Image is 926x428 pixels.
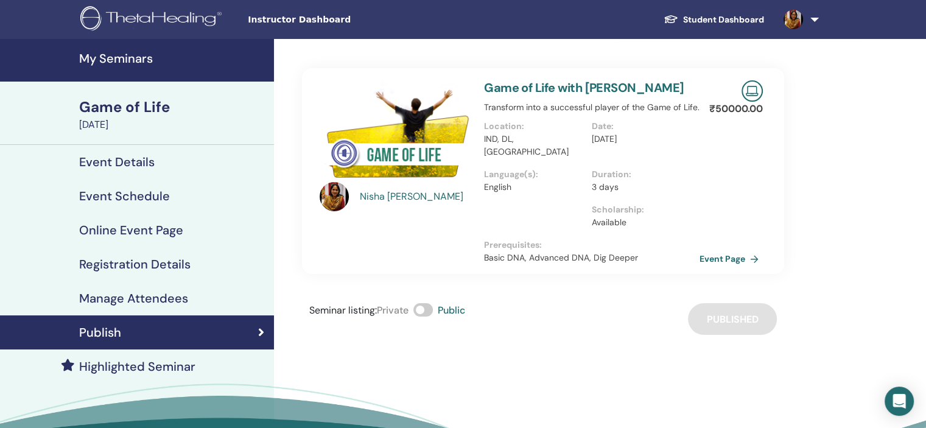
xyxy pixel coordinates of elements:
p: [DATE] [592,133,692,146]
img: default.jpg [320,182,349,211]
div: Game of Life [79,97,267,118]
span: Seminar listing : [309,304,377,317]
p: Available [592,216,692,229]
p: IND, DL, [GEOGRAPHIC_DATA] [484,133,584,158]
img: Game of Life [320,80,469,186]
p: Prerequisites : [484,239,700,251]
p: Basic DNA, Advanced DNA, Dig Deeper [484,251,700,264]
p: Transform into a successful player of the Game of Life. [484,101,700,114]
p: 3 days [592,181,692,194]
p: Language(s) : [484,168,584,181]
a: Event Page [700,250,763,268]
a: Game of Life with [PERSON_NAME] [484,80,684,96]
span: Private [377,304,409,317]
img: default.jpg [784,10,803,29]
a: Nisha [PERSON_NAME] [360,189,472,204]
img: logo.png [80,6,226,33]
h4: Registration Details [79,257,191,272]
span: Public [438,304,465,317]
p: ₹ 50000.00 [709,102,763,116]
p: Location : [484,120,584,133]
h4: Publish [79,325,121,340]
h4: Event Schedule [79,189,170,203]
h4: Manage Attendees [79,291,188,306]
p: English [484,181,584,194]
img: graduation-cap-white.svg [664,14,678,24]
div: Open Intercom Messenger [885,387,914,416]
h4: My Seminars [79,51,267,66]
a: Game of Life[DATE] [72,97,274,132]
p: Scholarship : [592,203,692,216]
img: Live Online Seminar [742,80,763,102]
h4: Online Event Page [79,223,183,237]
p: Date : [592,120,692,133]
p: Duration : [592,168,692,181]
h4: Event Details [79,155,155,169]
span: Instructor Dashboard [248,13,430,26]
div: [DATE] [79,118,267,132]
a: Student Dashboard [654,9,774,31]
h4: Highlighted Seminar [79,359,195,374]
